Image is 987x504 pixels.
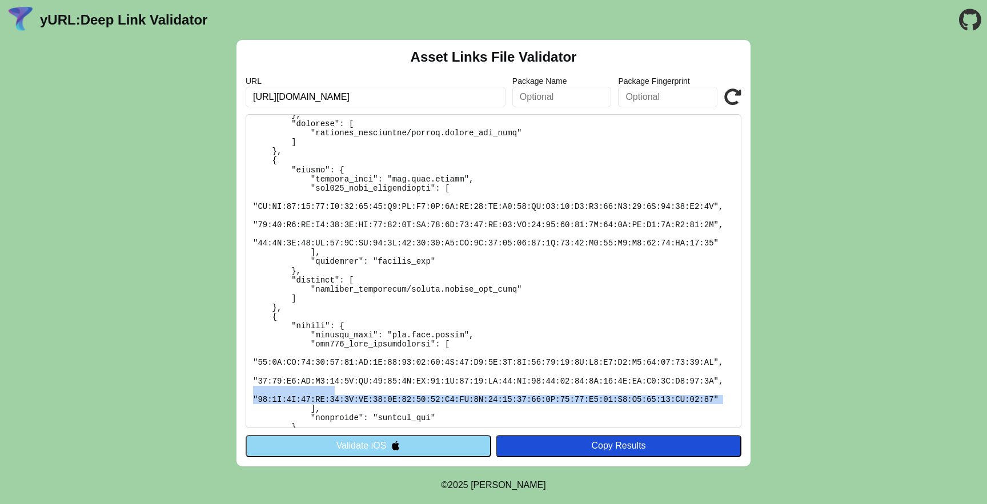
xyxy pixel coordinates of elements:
[441,466,545,504] footer: ©
[618,76,717,86] label: Package Fingerprint
[512,76,612,86] label: Package Name
[618,87,717,107] input: Optional
[391,441,400,450] img: appleIcon.svg
[246,76,505,86] label: URL
[512,87,612,107] input: Optional
[411,49,577,65] h2: Asset Links File Validator
[501,441,736,451] div: Copy Results
[496,435,741,457] button: Copy Results
[448,480,468,490] span: 2025
[6,5,35,35] img: yURL Logo
[40,12,207,28] a: yURL:Deep Link Validator
[246,114,741,428] pre: Lorem ipsu do: sitam://cons.adip.el/.sedd-eiusm/temporinci.utla Et Dolorema: Aliq Enimadm-veni: [...
[471,480,546,490] a: Michael Ibragimchayev's Personal Site
[246,435,491,457] button: Validate iOS
[246,87,505,107] input: Required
